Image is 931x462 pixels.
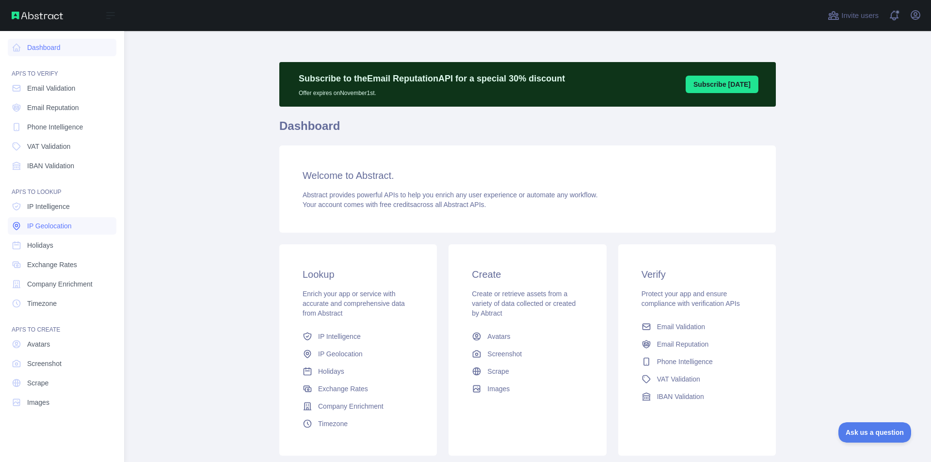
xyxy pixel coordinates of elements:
[8,118,116,136] a: Phone Intelligence
[487,349,522,359] span: Screenshot
[299,85,565,97] p: Offer expires on November 1st.
[8,295,116,312] a: Timezone
[27,142,70,151] span: VAT Validation
[8,217,116,235] a: IP Geolocation
[27,103,79,112] span: Email Reputation
[318,384,368,394] span: Exchange Rates
[472,290,576,317] span: Create or retrieve assets from a variety of data collected or created by Abtract
[8,374,116,392] a: Scrape
[8,80,116,97] a: Email Validation
[8,237,116,254] a: Holidays
[657,339,709,349] span: Email Reputation
[303,268,414,281] h3: Lookup
[27,240,53,250] span: Holidays
[27,161,74,171] span: IBAN Validation
[8,176,116,196] div: API'S TO LOOKUP
[380,201,413,208] span: free credits
[27,221,72,231] span: IP Geolocation
[27,359,62,368] span: Screenshot
[841,10,879,21] span: Invite users
[8,138,116,155] a: VAT Validation
[318,366,344,376] span: Holidays
[638,353,756,370] a: Phone Intelligence
[299,72,565,85] p: Subscribe to the Email Reputation API for a special 30 % discount
[826,8,881,23] button: Invite users
[8,256,116,273] a: Exchange Rates
[8,335,116,353] a: Avatars
[299,328,417,345] a: IP Intelligence
[472,268,583,281] h3: Create
[8,58,116,78] div: API'S TO VERIFY
[27,83,75,93] span: Email Validation
[318,419,348,429] span: Timezone
[27,260,77,270] span: Exchange Rates
[27,339,50,349] span: Avatars
[468,380,587,398] a: Images
[27,202,70,211] span: IP Intelligence
[303,191,598,199] span: Abstract provides powerful APIs to help you enrich any user experience or automate any workflow.
[303,169,753,182] h3: Welcome to Abstract.
[8,157,116,175] a: IBAN Validation
[468,345,587,363] a: Screenshot
[299,363,417,380] a: Holidays
[27,378,48,388] span: Scrape
[468,363,587,380] a: Scrape
[299,398,417,415] a: Company Enrichment
[657,322,705,332] span: Email Validation
[27,398,49,407] span: Images
[318,349,363,359] span: IP Geolocation
[8,355,116,372] a: Screenshot
[638,370,756,388] a: VAT Validation
[279,118,776,142] h1: Dashboard
[8,198,116,215] a: IP Intelligence
[318,332,361,341] span: IP Intelligence
[487,332,510,341] span: Avatars
[318,401,384,411] span: Company Enrichment
[27,122,83,132] span: Phone Intelligence
[642,290,740,307] span: Protect your app and ensure compliance with verification APIs
[642,268,753,281] h3: Verify
[657,374,700,384] span: VAT Validation
[638,318,756,335] a: Email Validation
[8,275,116,293] a: Company Enrichment
[487,384,510,394] span: Images
[303,201,486,208] span: Your account comes with across all Abstract APIs.
[299,345,417,363] a: IP Geolocation
[838,422,912,443] iframe: Toggle Customer Support
[8,99,116,116] a: Email Reputation
[8,314,116,334] div: API'S TO CREATE
[27,299,57,308] span: Timezone
[8,39,116,56] a: Dashboard
[487,366,509,376] span: Scrape
[299,415,417,432] a: Timezone
[8,394,116,411] a: Images
[12,12,63,19] img: Abstract API
[468,328,587,345] a: Avatars
[299,380,417,398] a: Exchange Rates
[27,279,93,289] span: Company Enrichment
[638,388,756,405] a: IBAN Validation
[638,335,756,353] a: Email Reputation
[657,392,704,401] span: IBAN Validation
[303,290,405,317] span: Enrich your app or service with accurate and comprehensive data from Abstract
[657,357,713,366] span: Phone Intelligence
[686,76,758,93] button: Subscribe [DATE]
